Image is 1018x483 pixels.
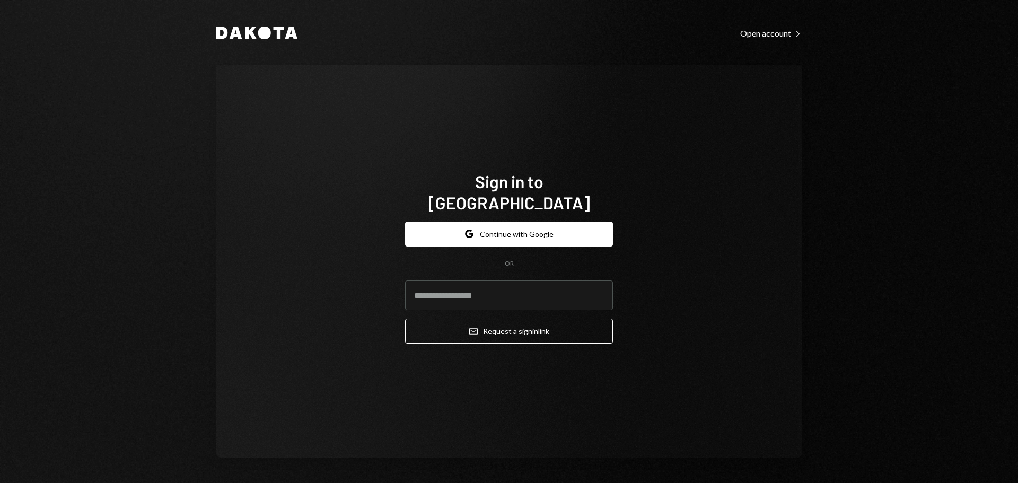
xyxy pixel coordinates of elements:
[505,259,514,268] div: OR
[405,222,613,247] button: Continue with Google
[740,27,802,39] a: Open account
[405,171,613,213] h1: Sign in to [GEOGRAPHIC_DATA]
[405,319,613,344] button: Request a signinlink
[740,28,802,39] div: Open account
